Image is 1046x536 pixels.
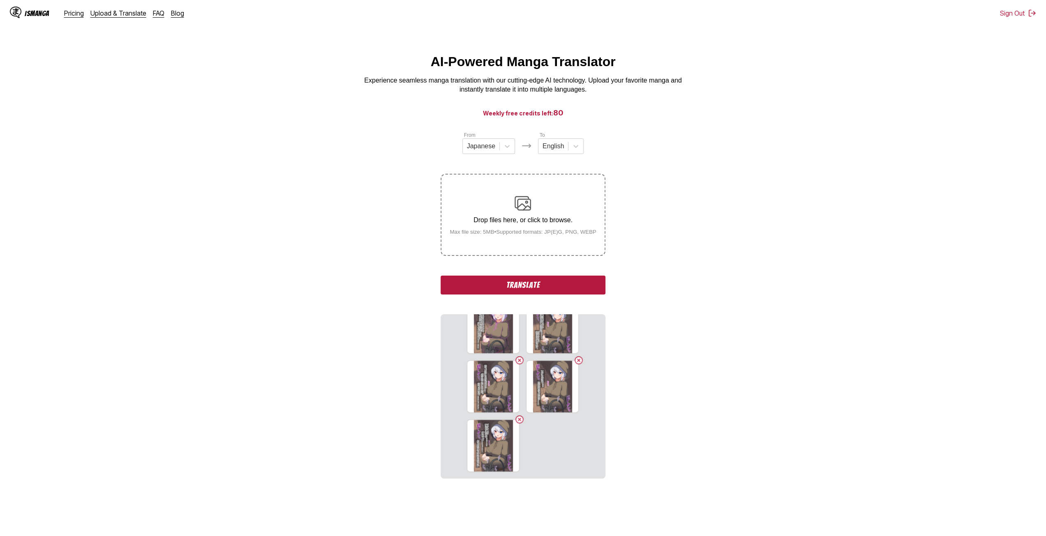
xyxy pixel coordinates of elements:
[574,355,584,365] button: Delete image
[359,76,688,94] p: Experience seamless manga translation with our cutting-edge AI technology. Upload your favorite m...
[1028,9,1036,17] img: Sign out
[153,9,164,17] a: FAQ
[10,7,64,20] a: IsManga LogoIsManga
[522,141,531,151] img: Languages icon
[1000,9,1036,17] button: Sign Out
[443,216,603,224] p: Drop files here, or click to browse.
[90,9,146,17] a: Upload & Translate
[64,9,84,17] a: Pricing
[20,108,1026,118] h3: Weekly free credits left:
[25,9,49,17] div: IsManga
[10,7,21,18] img: IsManga Logo
[464,132,476,138] label: From
[553,108,563,117] span: 80
[540,132,545,138] label: To
[443,229,603,235] small: Max file size: 5MB • Supported formats: JP(E)G, PNG, WEBP
[515,355,524,365] button: Delete image
[515,414,524,424] button: Delete image
[431,54,616,69] h1: AI-Powered Manga Translator
[171,9,184,17] a: Blog
[441,276,605,294] button: Translate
